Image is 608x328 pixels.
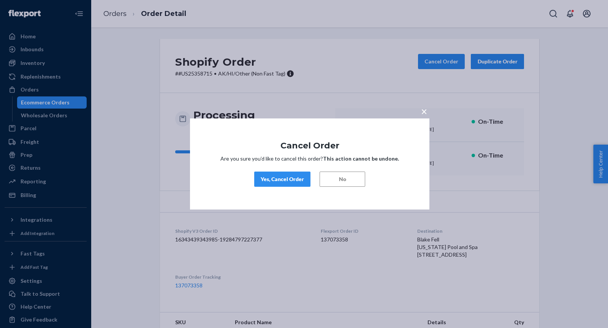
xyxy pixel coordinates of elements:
span: × [421,105,427,118]
button: No [320,172,365,187]
strong: This action cannot be undone. [323,155,399,162]
h1: Cancel Order [213,141,407,150]
div: Yes, Cancel Order [261,175,304,183]
p: Are you sure you’d like to cancel this order? [213,155,407,162]
button: Yes, Cancel Order [254,172,310,187]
